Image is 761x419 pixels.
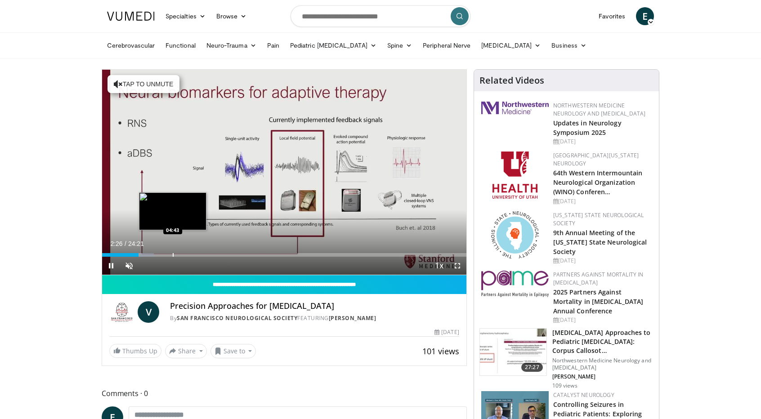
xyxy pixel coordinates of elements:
[107,12,155,21] img: VuMedi Logo
[109,301,134,323] img: San Francisco Neurological Society
[177,314,297,322] a: San Francisco Neurological Society
[593,7,631,25] a: Favorites
[480,329,546,375] img: 6562933f-cf93-4e3f-abfe-b516852043b8.150x105_q85_crop-smart_upscale.jpg
[552,382,577,389] p: 109 views
[128,240,144,247] span: 24:21
[491,211,539,259] img: 71a8b48c-8850-4916-bbdd-e2f3ccf11ef9.png.150x105_q85_autocrop_double_scale_upscale_version-0.2.png
[492,152,537,199] img: f6362829-b0a3-407d-a044-59546adfd345.png.150x105_q85_autocrop_double_scale_upscale_version-0.2.png
[139,192,206,230] img: image.jpeg
[479,75,544,86] h4: Related Videos
[553,169,643,196] a: 64th Western Intermountain Neurological Organization (WINO) Conferen…
[430,257,448,275] button: Playback Rate
[120,257,138,275] button: Unmute
[553,271,644,286] a: Partners Against Mortality in [MEDICAL_DATA]
[210,344,256,358] button: Save to
[552,357,654,371] p: Northwestern Medicine Neurology and [MEDICAL_DATA]
[553,211,644,227] a: [US_STATE] State Neurological Society
[110,240,122,247] span: 2:26
[553,257,652,265] div: [DATE]
[291,5,470,27] input: Search topics, interventions
[553,228,647,256] a: 9th Annual Meeting of the [US_STATE] State Neurological Society
[102,253,466,257] div: Progress Bar
[102,36,160,54] a: Cerebrovascular
[553,102,646,117] a: Northwestern Medicine Neurology and [MEDICAL_DATA]
[422,346,459,357] span: 101 views
[417,36,476,54] a: Peripheral Nerve
[138,301,159,323] a: V
[382,36,417,54] a: Spine
[553,288,644,315] a: 2025 Partners Against Mortality in [MEDICAL_DATA] Annual Conference
[102,257,120,275] button: Pause
[553,152,639,167] a: [GEOGRAPHIC_DATA][US_STATE] Neurology
[546,36,592,54] a: Business
[553,119,622,137] a: Updates in Neurology Symposium 2025
[521,363,543,372] span: 27:27
[170,301,459,311] h4: Precision Approaches for [MEDICAL_DATA]
[170,314,459,322] div: By FEATURING
[434,328,459,336] div: [DATE]
[102,70,466,275] video-js: Video Player
[481,102,549,114] img: 2a462fb6-9365-492a-ac79-3166a6f924d8.png.150x105_q85_autocrop_double_scale_upscale_version-0.2.jpg
[448,257,466,275] button: Fullscreen
[552,373,654,380] p: [PERSON_NAME]
[107,75,179,93] button: Tap to unmute
[479,328,654,389] a: 27:27 [MEDICAL_DATA] Approaches to Pediatric [MEDICAL_DATA]: Corpus Callosot… Northwestern Medici...
[165,344,207,358] button: Share
[160,7,211,25] a: Specialties
[211,7,252,25] a: Browse
[262,36,285,54] a: Pain
[553,197,652,205] div: [DATE]
[476,36,546,54] a: [MEDICAL_DATA]
[481,271,549,297] img: eb8b354f-837c-42f6-ab3d-1e8ded9eaae7.png.150x105_q85_autocrop_double_scale_upscale_version-0.2.png
[102,388,467,399] span: Comments 0
[553,316,652,324] div: [DATE]
[553,391,614,399] a: Catalyst Neurology
[329,314,376,322] a: [PERSON_NAME]
[109,344,161,358] a: Thumbs Up
[552,328,654,355] h3: [MEDICAL_DATA] Approaches to Pediatric [MEDICAL_DATA]: Corpus Callosot…
[125,240,126,247] span: /
[285,36,382,54] a: Pediatric [MEDICAL_DATA]
[553,138,652,146] div: [DATE]
[636,7,654,25] a: E
[201,36,262,54] a: Neuro-Trauma
[160,36,201,54] a: Functional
